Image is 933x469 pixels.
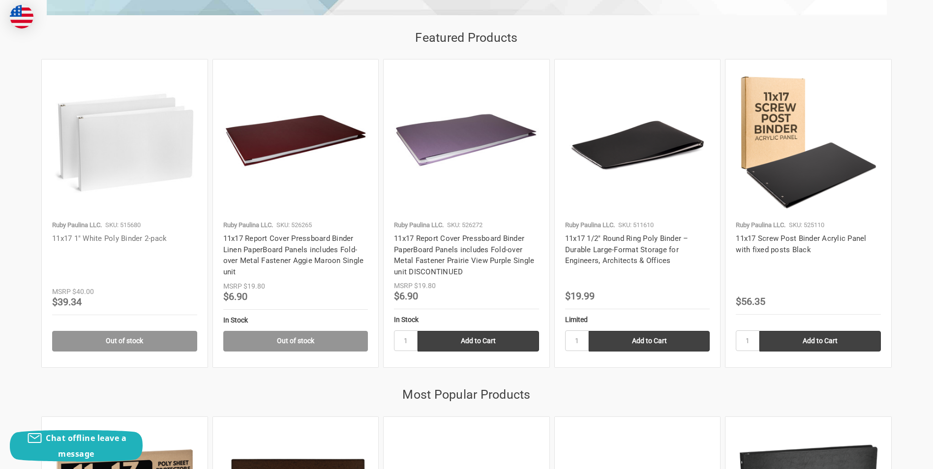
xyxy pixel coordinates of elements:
span: $56.35 [736,295,765,307]
div: Limited [565,315,710,325]
a: Out of stock [223,331,368,352]
div: MSRP [52,287,71,297]
h2: Featured Products [41,29,892,47]
a: Out of stock [52,331,197,352]
p: Ruby Paulina LLC. [736,220,785,230]
p: Ruby Paulina LLC. [394,220,444,230]
p: SKU: 511610 [618,220,654,230]
input: Add to Cart [589,331,710,352]
p: Ruby Paulina LLC. [223,220,273,230]
div: In Stock [394,315,539,325]
span: $6.90 [223,291,247,302]
img: 11x17 1" White Poly Binder 2-pack [52,70,197,215]
span: Chat offline leave a message [46,433,126,459]
img: 11x17 Report Cover Pressboard Binder PaperBoard Panels includes Fold-over Metal Fastener Prairie ... [394,70,539,215]
span: $40.00 [72,288,94,295]
img: 11x17 Report Cover Pressboard Binder Linen PaperBoard Panels includes Fold-over Metal Fastener Ag... [223,70,368,215]
a: 11x17 1" White Poly Binder 2-pack [52,234,167,243]
input: Add to Cart [759,331,881,352]
div: MSRP [394,281,413,291]
a: 11x17 Report Cover Pressboard Binder Linen PaperBoard Panels includes Fold-over Metal Fastener Ag... [223,234,364,276]
p: SKU: 526272 [447,220,482,230]
p: Ruby Paulina LLC. [52,220,102,230]
img: 11x17 Screw Post Binder Acrylic Panel with fixed posts Black [736,70,881,215]
p: SKU: 526265 [276,220,312,230]
div: MSRP [223,281,242,292]
span: $19.99 [565,290,595,302]
a: 11x17 1/2" Round Ring Poly Binder – Durable Large-Format Storage for Engineers, Architects & Offices [565,234,689,265]
button: Chat offline leave a message [10,430,143,462]
span: $39.34 [52,296,82,308]
div: In Stock [223,315,368,325]
span: $6.90 [394,290,418,302]
img: 11x17 1/2" Round Ring Poly Binder – Durable Large-Format Storage for Engineers, Architects & Offices [565,70,710,215]
img: duty and tax information for United States [10,5,33,29]
input: Add to Cart [418,331,539,352]
span: $19.80 [414,282,436,290]
span: $19.80 [243,282,265,290]
p: SKU: 515680 [105,220,141,230]
a: 11x17 Report Cover Pressboard Binder PaperBoard Panels includes Fold-over Metal Fastener Prairie ... [394,234,534,276]
h2: Most Popular Products [41,385,892,404]
a: 11x17 Screw Post Binder Acrylic Panel with fixed posts Black [736,234,866,254]
p: SKU: 525110 [789,220,824,230]
p: Ruby Paulina LLC. [565,220,615,230]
